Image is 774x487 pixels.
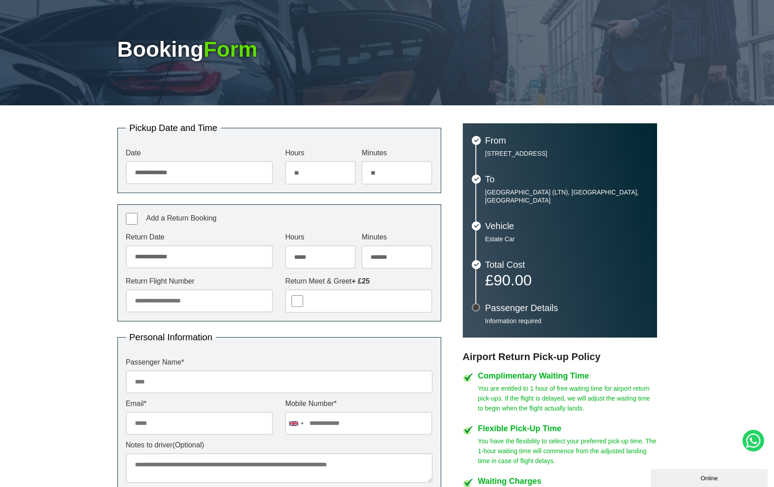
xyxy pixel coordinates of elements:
[493,271,532,289] span: 90.00
[485,260,648,269] h3: Total Cost
[203,37,257,61] span: Form
[285,234,356,241] label: Hours
[478,477,657,485] h4: Waiting Charges
[126,400,273,407] label: Email
[126,278,273,285] label: Return Flight Number
[126,149,273,157] label: Date
[485,274,648,286] p: £
[285,400,432,407] label: Mobile Number
[485,188,648,204] p: [GEOGRAPHIC_DATA] (LTN), [GEOGRAPHIC_DATA], [GEOGRAPHIC_DATA]
[362,149,432,157] label: Minutes
[126,123,221,132] legend: Pickup Date and Time
[126,442,433,449] label: Notes to driver
[478,383,657,413] p: You are entitled to 1 hour of free waiting time for airport return pick-ups. If the flight is del...
[285,278,432,285] label: Return Meet & Greet
[478,424,657,433] h4: Flexible Pick-Up Time
[126,333,216,342] legend: Personal Information
[485,317,648,325] p: Information required
[126,213,138,225] input: Add a Return Booking
[485,149,648,158] p: [STREET_ADDRESS]
[146,214,217,222] span: Add a Return Booking
[285,149,356,157] label: Hours
[478,436,657,466] p: You have the flexibility to select your preferred pick-up time. The 1-hour waiting time will comm...
[485,221,648,230] h3: Vehicle
[651,467,770,487] iframe: chat widget
[485,235,648,243] p: Estate Car
[463,351,657,363] h3: Airport Return Pick-up Policy
[117,39,657,60] h1: Booking
[173,441,204,449] span: (Optional)
[485,136,648,145] h3: From
[286,412,306,434] div: United Kingdom: +44
[485,175,648,184] h3: To
[352,277,370,285] strong: + £25
[126,359,433,366] label: Passenger Name
[362,234,432,241] label: Minutes
[126,234,273,241] label: Return Date
[485,303,648,312] h3: Passenger Details
[478,372,657,380] h4: Complimentary Waiting Time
